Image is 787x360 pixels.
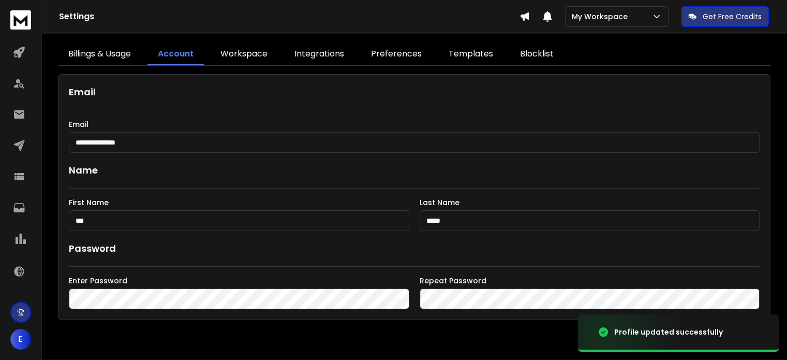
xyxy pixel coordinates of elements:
a: Integrations [284,44,354,65]
div: Profile updated successfully [614,327,723,337]
button: E [10,329,31,350]
p: Get Free Credits [703,11,762,22]
p: My Workspace [572,11,632,22]
h1: Password [69,241,116,256]
a: Blocklist [510,44,564,65]
label: Repeat Password [420,277,760,284]
img: logo [10,10,31,30]
a: Billings & Usage [58,44,141,65]
h1: Name [69,163,760,178]
label: Email [69,121,760,128]
a: Account [147,44,204,65]
a: Workspace [210,44,278,65]
h1: Settings [59,10,519,23]
button: Get Free Credits [681,6,769,27]
label: First Name [69,199,409,206]
label: Enter Password [69,277,409,284]
a: Templates [438,44,503,65]
label: Last Name [420,199,760,206]
h1: Email [69,85,760,99]
a: Preferences [361,44,432,65]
